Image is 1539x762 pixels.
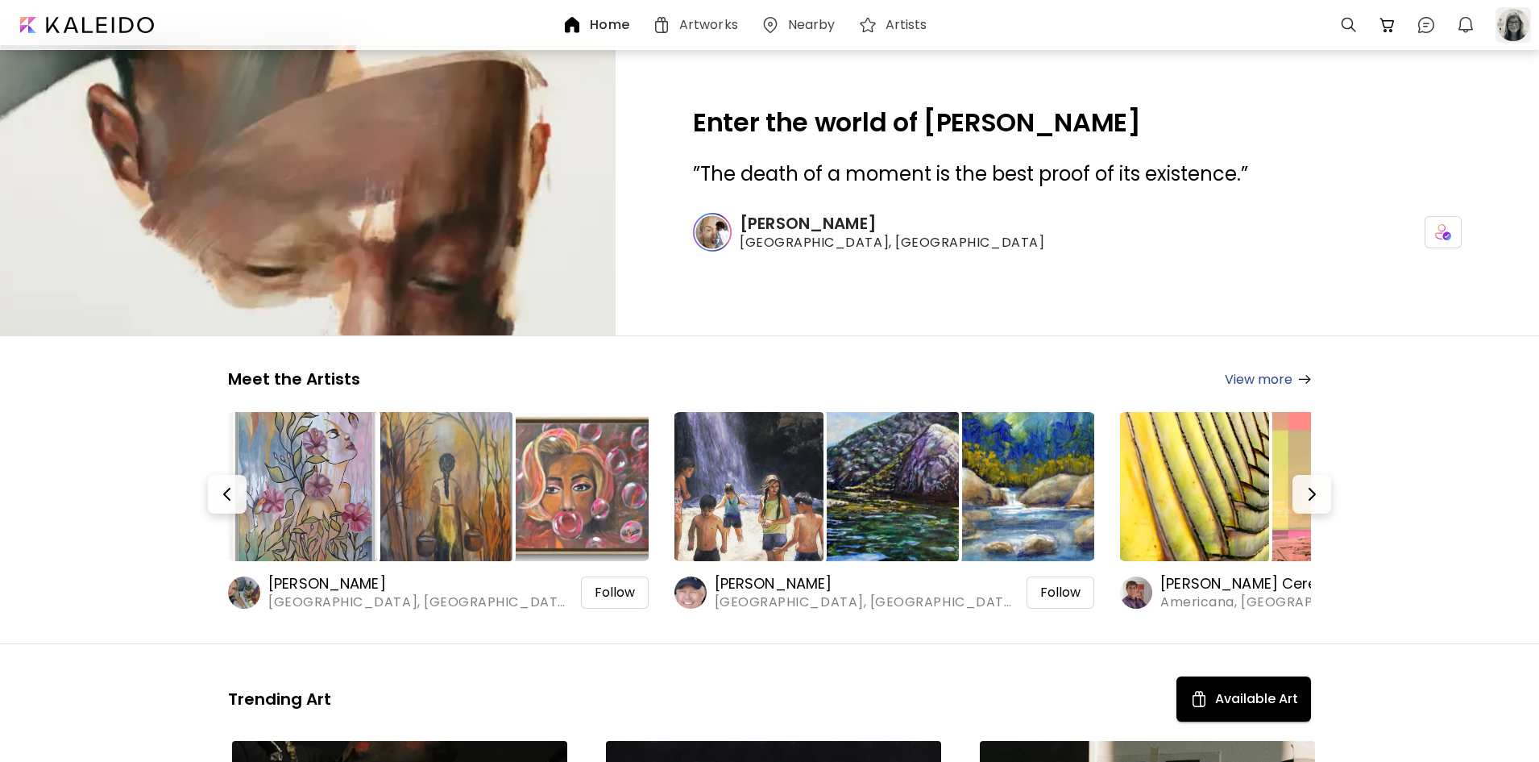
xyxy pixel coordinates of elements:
div: Follow [581,577,649,609]
a: Artists [858,15,934,35]
img: icon [1435,224,1451,240]
span: Americana, [GEOGRAPHIC_DATA] [1160,593,1461,611]
span: [GEOGRAPHIC_DATA], [GEOGRAPHIC_DATA] [268,593,569,611]
div: Follow [1027,577,1094,609]
h6: [PERSON_NAME] [268,574,569,593]
img: chatIcon [1417,15,1436,35]
button: Available ArtAvailable Art [1176,677,1311,722]
a: View more [1225,369,1311,389]
button: Next-button [1292,475,1331,514]
span: The death of a moment is the best proof of its existence. [700,160,1241,187]
img: https://cdn.kaleido.art/CDN/Artwork/176139/Thumbnail/large.webp?updated=780980 [228,412,377,561]
h2: Enter the world of [PERSON_NAME] [693,110,1462,135]
h6: Home [590,19,628,31]
h6: [PERSON_NAME] Cerezer [PERSON_NAME] [1160,574,1461,593]
a: Nearby [761,15,842,35]
span: [GEOGRAPHIC_DATA], [GEOGRAPHIC_DATA] [715,593,1015,611]
img: https://cdn.kaleido.art/CDN/Artwork/76820/Thumbnail/medium.webp?updated=339325 [810,412,959,561]
img: Available Art [1189,689,1209,709]
span: [GEOGRAPHIC_DATA], [GEOGRAPHIC_DATA] [740,234,1071,252]
span: Follow [595,585,635,601]
img: Prev-button [218,485,237,504]
a: Artworks [652,15,745,35]
h3: ” ” [693,161,1462,187]
h6: [PERSON_NAME] [715,574,1015,593]
span: Follow [1040,585,1081,601]
a: Home [562,15,635,35]
h6: Artworks [679,19,738,31]
img: cart [1378,15,1397,35]
img: arrow-right [1299,375,1311,384]
h5: Trending Art [228,689,331,710]
a: [PERSON_NAME][GEOGRAPHIC_DATA], [GEOGRAPHIC_DATA]icon [693,213,1462,252]
img: https://cdn.kaleido.art/CDN/Artwork/119694/Thumbnail/large.webp?updated=533706 [674,412,823,561]
h6: Nearby [788,19,836,31]
img: https://cdn.kaleido.art/CDN/Artwork/175985/Thumbnail/large.webp?updated=780176 [1120,412,1269,561]
img: https://cdn.kaleido.art/CDN/Artwork/176136/Thumbnail/medium.webp?updated=780962 [499,412,648,561]
h6: [PERSON_NAME] [740,213,1071,234]
img: bellIcon [1456,15,1475,35]
button: Prev-button [208,475,247,514]
img: https://cdn.kaleido.art/CDN/Artwork/76015/Thumbnail/medium.webp?updated=335764 [945,412,1094,561]
a: https://cdn.kaleido.art/CDN/Artwork/119694/Thumbnail/large.webp?updated=533706https://cdn.kaleido... [674,409,1095,611]
h5: Available Art [1215,689,1298,709]
h6: Artists [886,19,927,31]
img: https://cdn.kaleido.art/CDN/Artwork/176138/Thumbnail/medium.webp?updated=780969 [363,412,512,561]
a: https://cdn.kaleido.art/CDN/Artwork/176139/Thumbnail/large.webp?updated=780980https://cdn.kaleido... [228,409,649,611]
img: Next-button [1302,485,1321,504]
button: bellIcon [1452,11,1479,39]
h5: Meet the Artists [228,369,360,389]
